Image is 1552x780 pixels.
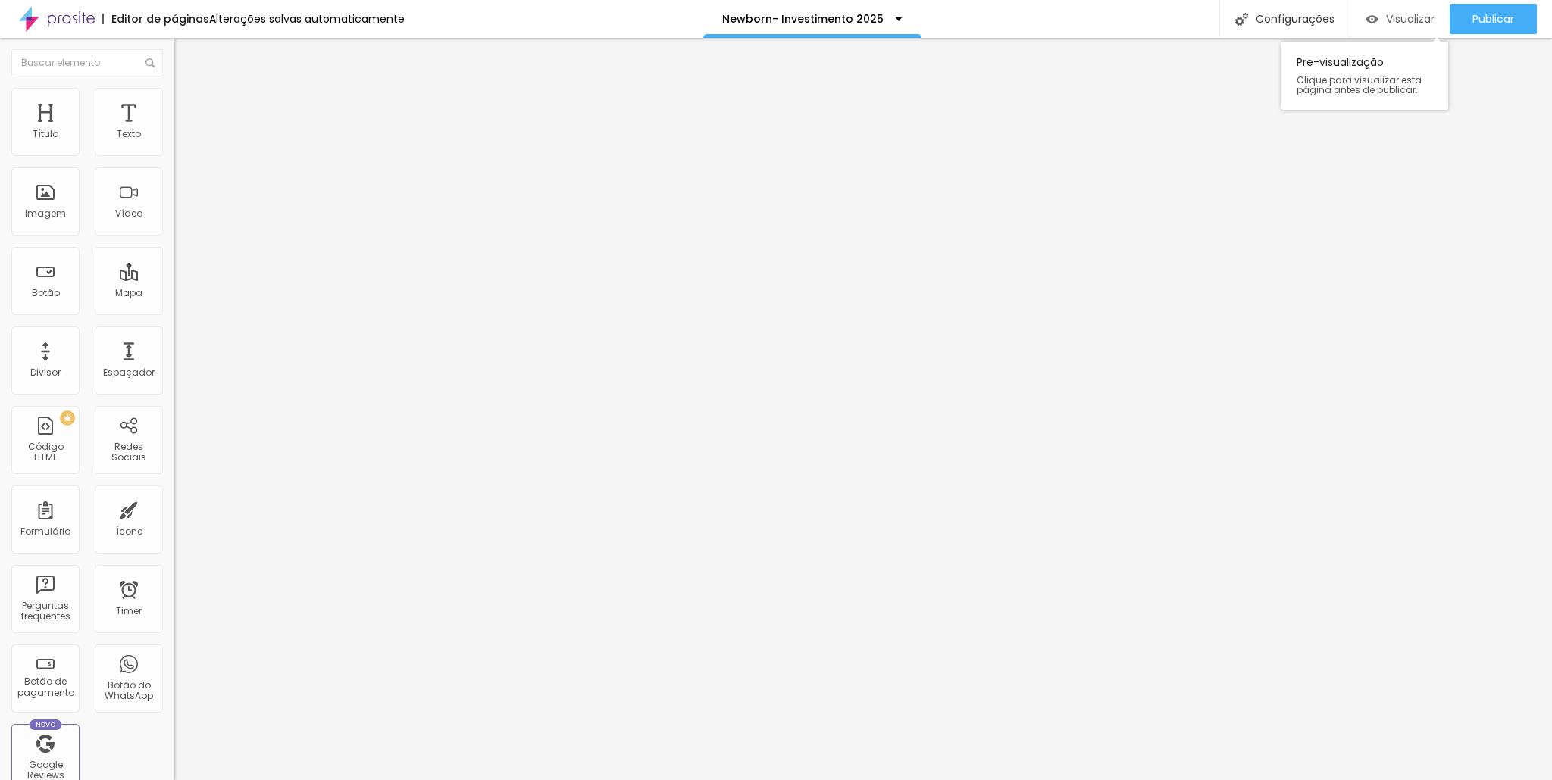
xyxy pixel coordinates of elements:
div: Botão de pagamento [15,676,75,698]
div: Ícone [116,526,142,537]
div: Título [33,129,58,139]
img: Icone [145,58,155,67]
span: Clique para visualizar esta página antes de publicar. [1297,75,1433,95]
div: Timer [116,606,142,616]
div: Botão [32,288,60,298]
div: Mapa [115,288,142,298]
img: Icone [1235,13,1248,26]
img: view-1.svg [1366,13,1378,26]
div: Redes Sociais [99,441,158,463]
div: Formulário [20,526,70,537]
div: Vídeo [115,208,142,219]
div: Alterações salvas automaticamente [209,14,405,24]
div: Pre-visualização [1281,42,1448,110]
div: Editor de páginas [102,14,209,24]
p: Newborn- Investimento 2025 [722,14,884,24]
button: Visualizar [1350,4,1450,34]
input: Buscar elemento [11,49,163,76]
span: Visualizar [1386,13,1435,25]
div: Imagem [25,208,66,219]
div: Texto [117,129,141,139]
div: Divisor [30,367,61,378]
div: Novo [30,719,62,730]
span: Publicar [1472,13,1514,25]
div: Botão do WhatsApp [99,680,158,702]
button: Publicar [1450,4,1537,34]
div: Perguntas frequentes [15,601,75,622]
div: Espaçador [103,367,155,378]
div: Código HTML [15,441,75,463]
